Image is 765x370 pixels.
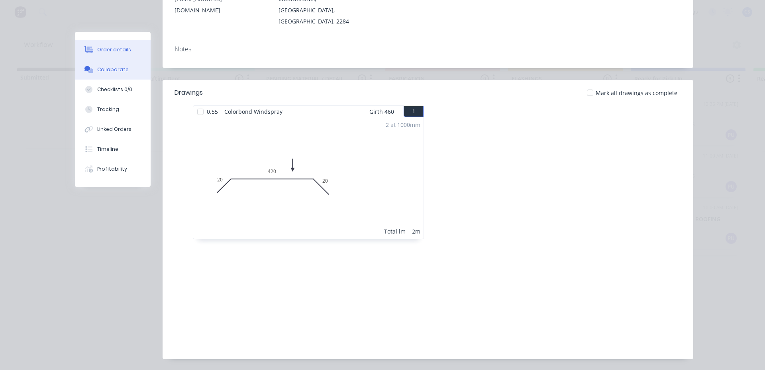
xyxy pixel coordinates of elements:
div: 2 at 1000mm [386,121,420,129]
div: Notes [175,45,681,53]
div: 020420202 at 1000mmTotal lm2m [193,117,424,239]
div: Total lm [384,227,406,236]
div: Order details [97,46,131,53]
span: 0.55 [204,106,221,117]
button: Order details [75,40,151,60]
div: Linked Orders [97,126,131,133]
button: Checklists 0/0 [75,80,151,99]
button: Tracking [75,99,151,119]
span: Girth 460 [369,106,394,117]
button: Timeline [75,139,151,159]
div: Profitability [97,166,127,173]
button: Linked Orders [75,119,151,139]
span: Mark all drawings as complete [596,89,677,97]
div: Checklists 0/0 [97,86,132,93]
div: Timeline [97,146,118,153]
button: Collaborate [75,60,151,80]
span: Colorbond Windspray [221,106,286,117]
button: 1 [404,106,424,117]
button: Profitability [75,159,151,179]
div: Drawings [175,88,203,97]
div: Collaborate [97,66,129,73]
div: Tracking [97,106,119,113]
div: 2m [412,227,420,236]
